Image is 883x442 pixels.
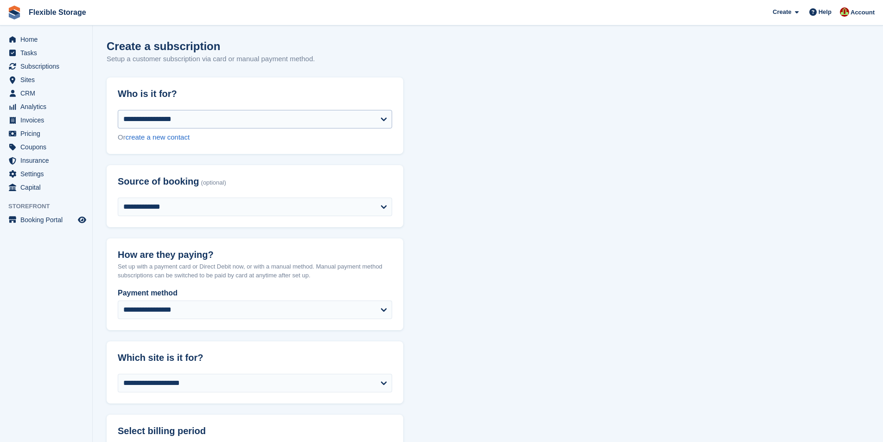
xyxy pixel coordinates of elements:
span: Invoices [20,114,76,127]
img: stora-icon-8386f47178a22dfd0bd8f6a31ec36ba5ce8667c1dd55bd0f319d3a0aa187defe.svg [7,6,21,19]
span: Pricing [20,127,76,140]
span: Tasks [20,46,76,59]
span: Create [773,7,791,17]
span: Coupons [20,141,76,154]
a: menu [5,154,88,167]
span: (optional) [201,179,226,186]
a: menu [5,60,88,73]
a: menu [5,167,88,180]
a: menu [5,33,88,46]
span: Insurance [20,154,76,167]
label: Payment method [118,288,392,299]
h2: Which site is it for? [118,352,392,363]
a: menu [5,73,88,86]
a: menu [5,213,88,226]
span: CRM [20,87,76,100]
img: David Jones [840,7,849,17]
p: Set up with a payment card or Direct Debit now, or with a manual method. Manual payment method su... [118,262,392,280]
a: menu [5,181,88,194]
a: Preview store [76,214,88,225]
h2: How are they paying? [118,250,392,260]
span: Storefront [8,202,92,211]
a: Flexible Storage [25,5,90,20]
span: Subscriptions [20,60,76,73]
h2: Select billing period [118,426,392,436]
span: Capital [20,181,76,194]
a: menu [5,100,88,113]
span: Source of booking [118,176,199,187]
a: menu [5,127,88,140]
span: Sites [20,73,76,86]
div: Or [118,132,392,143]
h2: Who is it for? [118,89,392,99]
a: menu [5,141,88,154]
span: Help [819,7,832,17]
a: create a new contact [126,133,190,141]
p: Setup a customer subscription via card or manual payment method. [107,54,315,64]
a: menu [5,87,88,100]
h1: Create a subscription [107,40,220,52]
a: menu [5,46,88,59]
span: Analytics [20,100,76,113]
span: Home [20,33,76,46]
span: Account [851,8,875,17]
span: Booking Portal [20,213,76,226]
a: menu [5,114,88,127]
span: Settings [20,167,76,180]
